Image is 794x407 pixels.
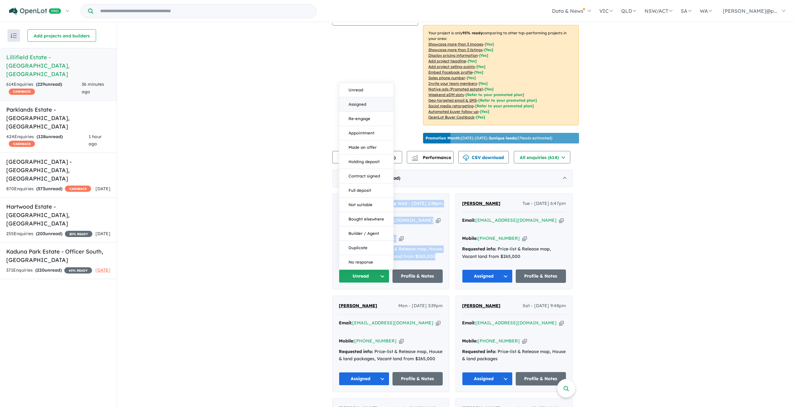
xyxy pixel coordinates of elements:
[36,231,62,236] strong: ( unread)
[462,246,496,252] strong: Requested info:
[27,29,96,42] button: Add projects and builders
[484,47,493,52] span: [ Yes ]
[339,302,377,310] a: [PERSON_NAME]
[476,115,485,119] span: [Yes]
[413,155,451,160] span: Performance
[339,183,393,198] button: Full deposit
[428,81,477,86] u: Invite your team members
[392,269,443,283] a: Profile & Notes
[723,8,777,14] span: [PERSON_NAME]@p...
[38,134,46,139] span: 128
[6,230,92,238] div: 255 Enquir ies
[462,269,513,283] button: Assigned
[412,157,418,161] img: bar-chart.svg
[332,151,402,163] button: Team member settings (6)
[516,269,566,283] a: Profile & Notes
[392,372,443,385] a: Profile & Notes
[462,217,475,223] strong: Email:
[332,170,572,187] div: [DATE]
[339,349,373,354] strong: Requested info:
[462,349,496,354] strong: Requested info:
[479,53,488,58] span: [ Yes ]
[352,320,433,326] a: [EMAIL_ADDRESS][DOMAIN_NAME]
[339,155,393,169] button: Holding deposit
[516,372,566,385] a: Profile & Notes
[339,83,394,269] div: Unread
[37,81,45,87] span: 229
[6,202,110,228] h5: Hartwood Estate - [GEOGRAPHIC_DATA] , [GEOGRAPHIC_DATA]
[6,185,91,193] div: 870 Enquir ies
[11,33,17,38] img: sort.svg
[478,98,537,103] span: [Refer to your promoted plan]
[399,235,404,242] button: Copy
[36,81,62,87] strong: ( unread)
[462,31,483,35] b: 95 % ready
[462,348,566,363] div: Price-list & Release map, House & land packages
[426,135,552,141] p: [DATE] - [DATE] - ( 17 leads estimated)
[339,338,354,344] strong: Mobile:
[339,303,377,308] span: [PERSON_NAME]
[465,92,524,97] span: [Refer to your promoted plan]
[89,134,102,147] span: 1 hour ago
[426,136,461,140] b: Promotion Month:
[462,372,513,385] button: Assigned
[475,104,534,108] span: [Refer to your promoted plan]
[522,235,527,242] button: Copy
[339,97,393,112] button: Assigned
[423,25,579,125] p: Your project is only comparing to other top-performing projects in your area: - - - - - - - - - -...
[428,115,475,119] u: OpenLot Buyer Cashback
[462,338,478,344] strong: Mobile:
[339,255,393,269] button: No response
[9,141,35,147] span: CASHBACK
[428,87,483,91] u: Native ads (Promoted estate)
[95,186,110,191] span: [DATE]
[37,134,63,139] strong: ( unread)
[9,89,35,95] span: CASHBACK
[485,42,494,46] span: [ Yes ]
[65,186,91,192] span: CASHBACK
[479,81,488,86] span: [ Yes ]
[38,186,45,191] span: 573
[398,302,443,310] span: Mon - [DATE] 3:39pm
[428,53,478,58] u: Display pricing information
[428,92,464,97] u: Weekend eDM slots
[428,59,466,63] u: Add project headline
[428,109,479,114] u: Automated buyer follow-up
[339,269,389,283] button: Unread
[37,231,45,236] span: 203
[65,231,92,237] span: 20 % READY
[463,155,469,161] img: download icon
[35,267,62,273] strong: ( unread)
[462,302,500,310] a: [PERSON_NAME]
[475,320,557,326] a: [EMAIL_ADDRESS][DOMAIN_NAME]
[339,226,393,241] button: Builder / Agent
[339,241,393,255] button: Duplicate
[462,245,566,260] div: Price-list & Release map, Vacant land from $265,000
[36,186,62,191] strong: ( unread)
[428,42,483,46] u: Showcase more than 3 images
[407,151,454,163] button: Performance
[339,140,393,155] button: Made an offer
[428,47,483,52] u: Showcase more than 3 listings
[474,70,483,75] span: [ Yes ]
[428,64,475,69] u: Add project selling-points
[559,320,564,326] button: Copy
[489,136,516,140] b: 3 unique leads
[428,104,474,108] u: Social media retargeting
[462,303,500,308] span: [PERSON_NAME]
[523,302,566,310] span: Sat - [DATE] 9:48pm
[436,217,441,224] button: Copy
[95,267,110,273] span: [DATE]
[397,200,443,207] span: Wed - [DATE] 2:38pm
[339,198,393,212] button: Not suitable
[37,267,45,273] span: 220
[478,338,520,344] a: [PHONE_NUMBER]
[412,155,418,158] img: line-chart.svg
[478,235,520,241] a: [PHONE_NUMBER]
[514,151,570,163] button: All enquiries (614)
[468,59,477,63] span: [ Yes ]
[6,81,82,96] div: 614 Enquir ies
[523,200,566,207] span: Tue - [DATE] 6:47pm
[399,338,404,344] button: Copy
[339,372,389,385] button: Assigned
